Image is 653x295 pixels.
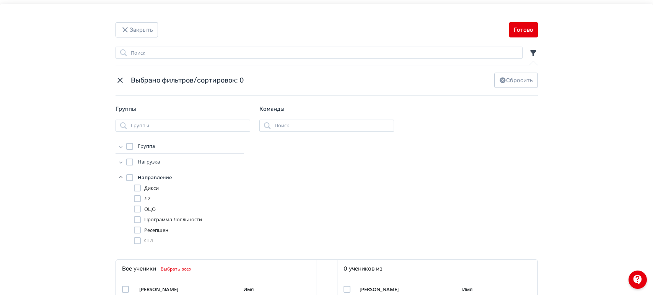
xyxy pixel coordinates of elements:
span: Программа Лояльности [144,216,202,224]
div: [PERSON_NAME] [360,286,456,293]
div: Группы [116,105,250,113]
div: [PERSON_NAME] [139,286,237,293]
span: Л2 [144,195,150,203]
button: Сбросить [494,73,538,88]
span: Нагрузка [138,158,160,166]
div: Имя [462,286,531,293]
div: 0 учеников из [344,259,383,278]
div: Имя [243,286,310,293]
div: Все ученики [122,259,156,278]
div: Выбрано фильтров/сортировок: 0 [131,75,244,86]
span: Направление [138,174,172,182]
div: Команды [259,105,394,113]
span: ОЦО [144,206,156,213]
span: Группа [138,143,155,150]
span: Дикси [144,185,159,192]
button: Закрыть [116,22,158,37]
button: Готово [509,22,538,37]
button: Выбрать всех [156,264,194,274]
span: Ресепшен [144,227,168,234]
span: СГЛ [144,237,153,245]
